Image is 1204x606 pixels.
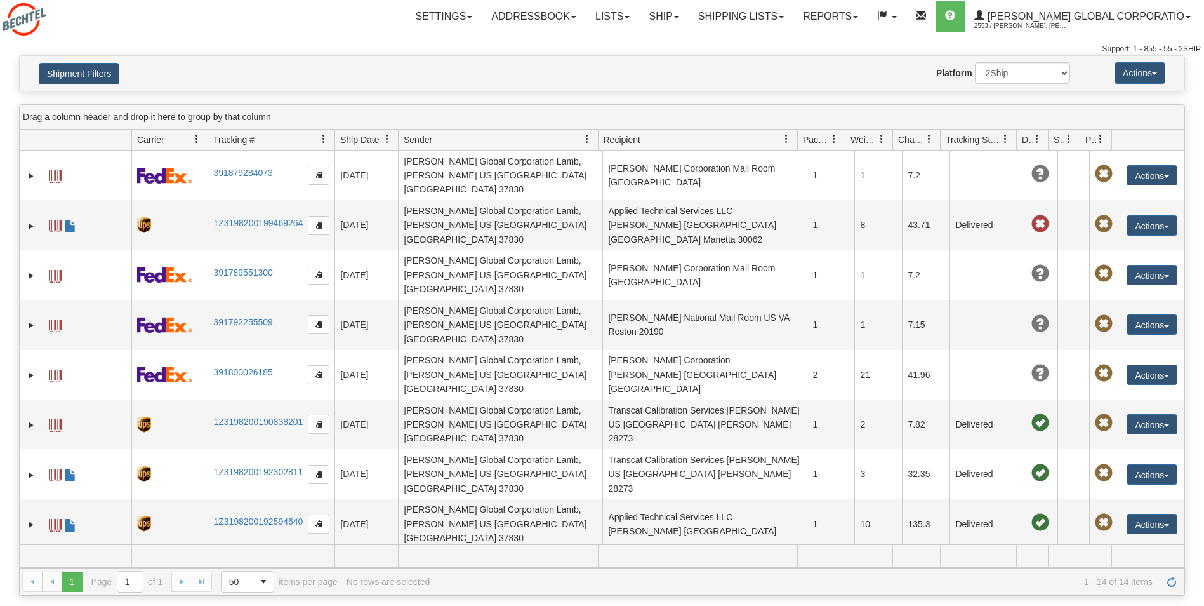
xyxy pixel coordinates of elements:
[334,400,398,449] td: [DATE]
[1175,238,1203,368] iframe: chat widget
[25,220,37,232] a: Expand
[213,516,303,527] a: 1Z3198200192594640
[49,513,62,534] a: Label
[340,133,379,146] span: Ship Date
[1095,514,1113,532] span: Pickup Not Assigned
[25,518,37,531] a: Expand
[308,216,329,235] button: Copy to clipboard
[1095,165,1113,183] span: Pickup Not Assigned
[1127,265,1177,285] button: Actions
[308,315,329,334] button: Copy to clipboard
[974,20,1069,32] span: 2553 / [PERSON_NAME], [PERSON_NAME]
[995,128,1016,150] a: Tracking Status filter column settings
[398,499,602,549] td: [PERSON_NAME] Global Corporation Lamb, [PERSON_NAME] US [GEOGRAPHIC_DATA] [GEOGRAPHIC_DATA] 37830
[137,466,150,482] img: 8 - UPS
[949,449,1026,499] td: Delivered
[602,400,807,449] td: Transcat Calibration Services [PERSON_NAME] US [GEOGRAPHIC_DATA] [PERSON_NAME] 28273
[49,463,62,483] a: Label
[949,200,1026,250] td: Delivered
[25,319,37,332] a: Expand
[221,571,338,593] span: items per page
[1031,365,1049,382] span: Unknown
[25,419,37,431] a: Expand
[398,449,602,499] td: [PERSON_NAME] Global Corporation Lamb, [PERSON_NAME] US [GEOGRAPHIC_DATA] [GEOGRAPHIC_DATA] 37830
[334,499,398,549] td: [DATE]
[398,400,602,449] td: [PERSON_NAME] Global Corporation Lamb, [PERSON_NAME] US [GEOGRAPHIC_DATA] [GEOGRAPHIC_DATA] 37830
[1127,365,1177,385] button: Actions
[1161,572,1182,592] a: Refresh
[334,250,398,300] td: [DATE]
[902,350,949,400] td: 41.96
[803,133,830,146] span: Packages
[308,266,329,285] button: Copy to clipboard
[334,300,398,349] td: [DATE]
[347,577,430,587] div: No rows are selected
[604,133,640,146] span: Recipient
[949,499,1026,549] td: Delivered
[1127,215,1177,236] button: Actions
[602,151,807,200] td: [PERSON_NAME] Corporation Mail Room [GEOGRAPHIC_DATA]
[807,400,854,449] td: 1
[25,469,37,481] a: Expand
[1127,314,1177,335] button: Actions
[602,449,807,499] td: Transcat Calibration Services [PERSON_NAME] US [GEOGRAPHIC_DATA] [PERSON_NAME] 28273
[871,128,892,150] a: Weight filter column settings
[1031,514,1049,532] span: On time
[137,168,192,184] img: 2 - FedEx Express®
[25,369,37,382] a: Expand
[398,250,602,300] td: [PERSON_NAME] Global Corporation Lamb, [PERSON_NAME] US [GEOGRAPHIC_DATA] [GEOGRAPHIC_DATA] 37830
[213,133,255,146] span: Tracking #
[854,449,902,499] td: 3
[602,250,807,300] td: [PERSON_NAME] Corporation Mail Room [GEOGRAPHIC_DATA]
[137,516,150,532] img: 8 - UPS
[1095,464,1113,482] span: Pickup Not Assigned
[1095,315,1113,333] span: Pickup Not Assigned
[221,571,274,593] span: Page sizes drop down
[213,218,303,228] a: 1Z3198200199469264
[186,128,208,150] a: Carrier filter column settings
[3,44,1201,55] div: Support: 1 - 855 - 55 - 2SHIP
[49,214,62,234] a: Label
[689,1,793,32] a: Shipping lists
[64,463,77,483] a: Shipment Protection
[807,200,854,250] td: 1
[439,577,1153,587] span: 1 - 14 of 14 items
[854,499,902,549] td: 10
[1031,165,1049,183] span: Unknown
[406,1,482,32] a: Settings
[64,214,77,234] a: Shipment Protection
[902,151,949,200] td: 7.2
[49,314,62,334] a: Label
[1090,128,1111,150] a: Pickup Status filter column settings
[854,300,902,349] td: 1
[1095,365,1113,382] span: Pickup Not Assigned
[117,572,143,592] input: Page 1
[1031,265,1049,283] span: Unknown
[213,168,272,178] a: 391879284073
[137,417,150,433] img: 8 - UPS
[1058,128,1080,150] a: Shipment Issues filter column settings
[137,217,150,233] img: 8 - UPS
[854,400,902,449] td: 2
[229,576,246,588] span: 50
[3,3,46,36] img: logo2553.jpg
[807,350,854,400] td: 2
[1127,464,1177,485] button: Actions
[334,200,398,250] td: [DATE]
[334,350,398,400] td: [DATE]
[1085,133,1096,146] span: Pickup Status
[902,300,949,349] td: 7.15
[308,465,329,484] button: Copy to clipboard
[602,200,807,250] td: Applied Technical Services LLC [PERSON_NAME] [GEOGRAPHIC_DATA] [GEOGRAPHIC_DATA] Marietta 30062
[807,499,854,549] td: 1
[854,200,902,250] td: 8
[213,367,272,377] a: 391800026185
[213,317,272,327] a: 391792255509
[64,513,77,534] a: Shipment Protection
[902,499,949,549] td: 135.3
[482,1,586,32] a: Addressbook
[376,128,398,150] a: Ship Date filter column settings
[949,400,1026,449] td: Delivered
[404,133,432,146] span: Sender
[807,250,854,300] td: 1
